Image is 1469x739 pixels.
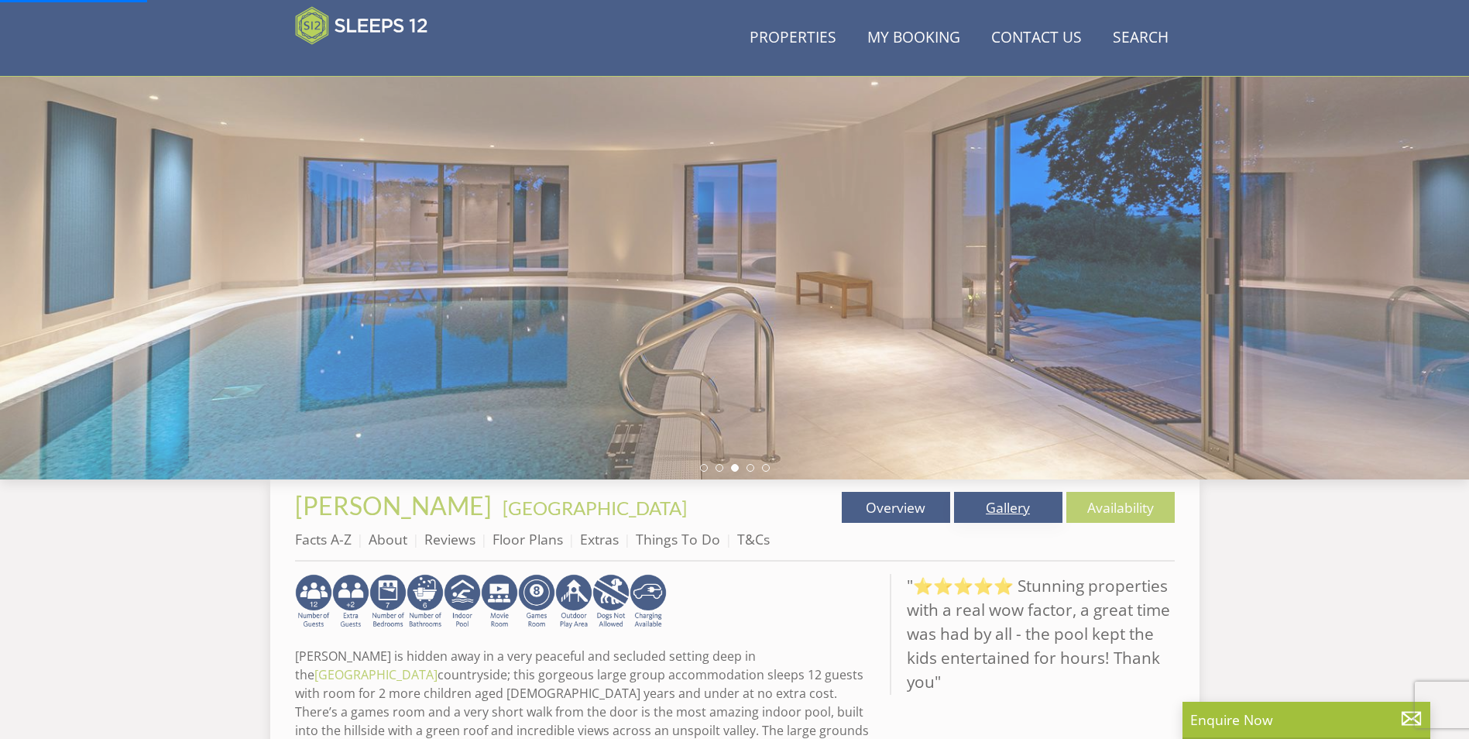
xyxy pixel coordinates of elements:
[954,492,1062,523] a: Gallery
[592,574,630,630] img: AD_4nXdtMqFLQeNd5SD_yg5mtFB1sUCemmLv_z8hISZZtoESff8uqprI2Ap3l0Pe6G3wogWlQaPaciGoyoSy1epxtlSaMm8_H...
[407,574,444,630] img: AD_4nXdmwCQHKAiIjYDk_1Dhq-AxX3fyYPYaVgX942qJE-Y7he54gqc0ybrIGUg6Qr_QjHGl2FltMhH_4pZtc0qV7daYRc31h...
[861,21,966,56] a: My Booking
[444,574,481,630] img: AD_4nXei2dp4L7_L8OvME76Xy1PUX32_NMHbHVSts-g-ZAVb8bILrMcUKZI2vRNdEqfWP017x6NFeUMZMqnp0JYknAB97-jDN...
[424,530,475,548] a: Reviews
[1190,710,1423,730] p: Enquire Now
[295,490,496,521] a: [PERSON_NAME]
[496,497,687,519] span: -
[493,530,563,548] a: Floor Plans
[332,574,369,630] img: AD_4nXeP6WuvG491uY6i5ZIMhzz1N248Ei-RkDHdxvvjTdyF2JXhbvvI0BrTCyeHgyWBEg8oAgd1TvFQIsSlzYPCTB7K21VoI...
[555,574,592,630] img: AD_4nXfjdDqPkGBf7Vpi6H87bmAUe5GYCbodrAbU4sf37YN55BCjSXGx5ZgBV7Vb9EJZsXiNVuyAiuJUB3WVt-w9eJ0vaBcHg...
[295,574,332,630] img: AD_4nXeyNBIiEViFqGkFxeZn-WxmRvSobfXIejYCAwY7p4slR9Pvv7uWB8BWWl9Rip2DDgSCjKzq0W1yXMRj2G_chnVa9wg_L...
[842,492,950,523] a: Overview
[636,530,720,548] a: Things To Do
[295,6,428,45] img: Sleeps 12
[369,530,407,548] a: About
[985,21,1088,56] a: Contact Us
[295,490,492,521] span: [PERSON_NAME]
[481,574,518,630] img: AD_4nXf5HeMvqMpcZ0fO9nf7YF2EIlv0l3oTPRmiQvOQ93g4dO1Y4zXKGJcBE5M2T8mhAf-smX-gudfzQQnK9-uH4PEbWu2YP...
[890,574,1175,695] blockquote: "⭐⭐⭐⭐⭐ Stunning properties with a real wow factor, a great time was had by all - the pool kept th...
[518,574,555,630] img: AD_4nXdrZMsjcYNLGsKuA84hRzvIbesVCpXJ0qqnwZoX5ch9Zjv73tWe4fnFRs2gJ9dSiUubhZXckSJX_mqrZBmYExREIfryF...
[737,530,770,548] a: T&Cs
[1066,492,1175,523] a: Availability
[1107,21,1175,56] a: Search
[314,666,438,683] a: [GEOGRAPHIC_DATA]
[630,574,667,630] img: AD_4nXcnT2OPG21WxYUhsl9q61n1KejP7Pk9ESVM9x9VetD-X_UXXoxAKaMRZGYNcSGiAsmGyKm0QlThER1osyFXNLmuYOVBV...
[369,574,407,630] img: AD_4nXdUEjdWxyJEXfF2QMxcnH9-q5XOFeM-cCBkt-KsCkJ9oHmM7j7w2lDMJpoznjTsqM7kKDtmmF2O_bpEel9pzSv0KunaC...
[743,21,843,56] a: Properties
[295,530,352,548] a: Facts A-Z
[287,54,450,67] iframe: Customer reviews powered by Trustpilot
[580,530,619,548] a: Extras
[503,497,687,519] a: [GEOGRAPHIC_DATA]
